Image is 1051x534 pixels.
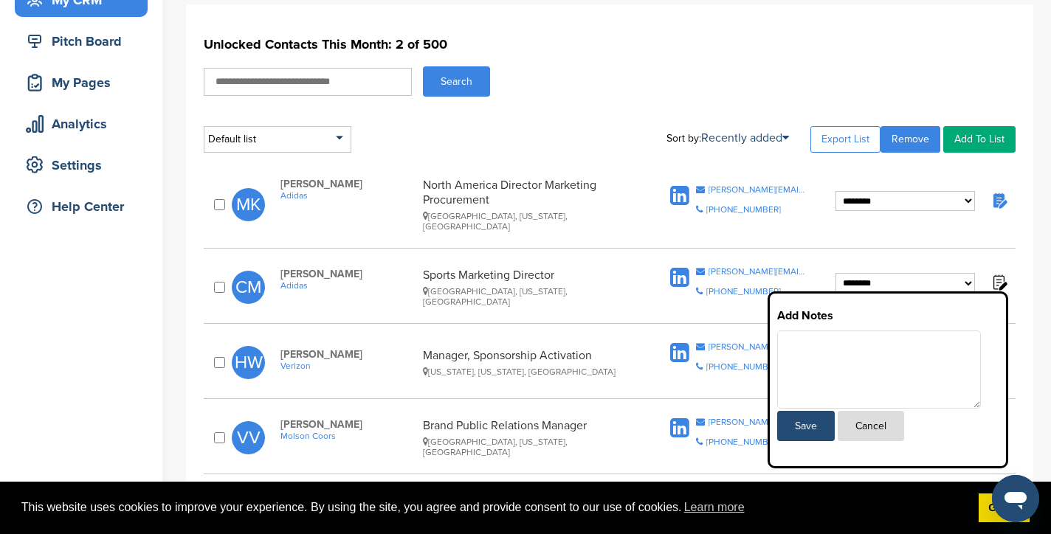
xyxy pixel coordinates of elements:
a: Adidas [280,190,416,201]
a: Export List [810,126,881,153]
h3: Add Notes [777,307,999,325]
a: Help Center [15,190,148,223]
div: Manager, Sponsorship Activation [423,348,635,377]
div: [PERSON_NAME][EMAIL_ADDRESS][PERSON_NAME][DOMAIN_NAME] [709,267,807,276]
iframe: Button to launch messaging window [992,475,1039,522]
div: [PHONE_NUMBER] [706,437,781,446]
div: [PERSON_NAME][EMAIL_ADDRESS][PERSON_NAME][DOMAIN_NAME] [709,417,807,426]
div: My Pages [22,69,148,96]
a: Molson Coors [280,431,416,441]
a: Adidas [280,280,416,291]
span: CM [232,271,265,304]
div: [PERSON_NAME][EMAIL_ADDRESS][PERSON_NAME][DOMAIN_NAME] [709,185,807,194]
div: [GEOGRAPHIC_DATA], [US_STATE], [GEOGRAPHIC_DATA] [423,211,635,232]
span: [PERSON_NAME] [280,268,416,280]
div: Pitch Board [22,28,148,55]
a: Verizon [280,361,416,371]
span: This website uses cookies to improve your experience. By using the site, you agree and provide co... [21,496,967,519]
div: [PERSON_NAME][EMAIL_ADDRESS][PERSON_NAME][DOMAIN_NAME] [709,342,807,351]
div: [PHONE_NUMBER] [706,287,781,296]
div: [GEOGRAPHIC_DATA], [US_STATE], [GEOGRAPHIC_DATA] [423,286,635,307]
span: MK [232,188,265,221]
div: Sports Marketing Director [423,268,635,307]
button: Search [423,66,490,97]
div: [GEOGRAPHIC_DATA], [US_STATE], [GEOGRAPHIC_DATA] [423,437,635,457]
a: learn more about cookies [682,496,747,519]
span: [PERSON_NAME] [280,348,416,361]
img: Notes fill [990,191,1008,209]
span: VV [232,421,265,454]
div: Analytics [22,111,148,137]
div: [PHONE_NUMBER] [706,362,781,371]
button: Save [777,411,835,441]
img: Notes [990,273,1008,291]
a: Recently added [701,131,789,145]
div: Brand Public Relations Manager [423,418,635,457]
div: [PHONE_NUMBER] [706,205,781,214]
a: Settings [15,148,148,182]
span: HW [232,346,265,379]
div: Help Center [22,193,148,220]
a: My Pages [15,66,148,100]
div: Default list [204,126,351,153]
div: [US_STATE], [US_STATE], [GEOGRAPHIC_DATA] [423,367,635,377]
a: Remove [881,126,940,153]
a: Pitch Board [15,24,148,58]
span: [PERSON_NAME] [280,418,416,431]
h1: Unlocked Contacts This Month: 2 of 500 [204,31,1016,58]
div: Sort by: [666,132,789,144]
div: North America Director Marketing Procurement [423,178,635,232]
a: Add To List [943,126,1016,153]
a: dismiss cookie message [979,493,1030,523]
span: [PERSON_NAME] [280,178,416,190]
div: Settings [22,152,148,178]
button: Cancel [838,411,904,441]
a: Analytics [15,107,148,141]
